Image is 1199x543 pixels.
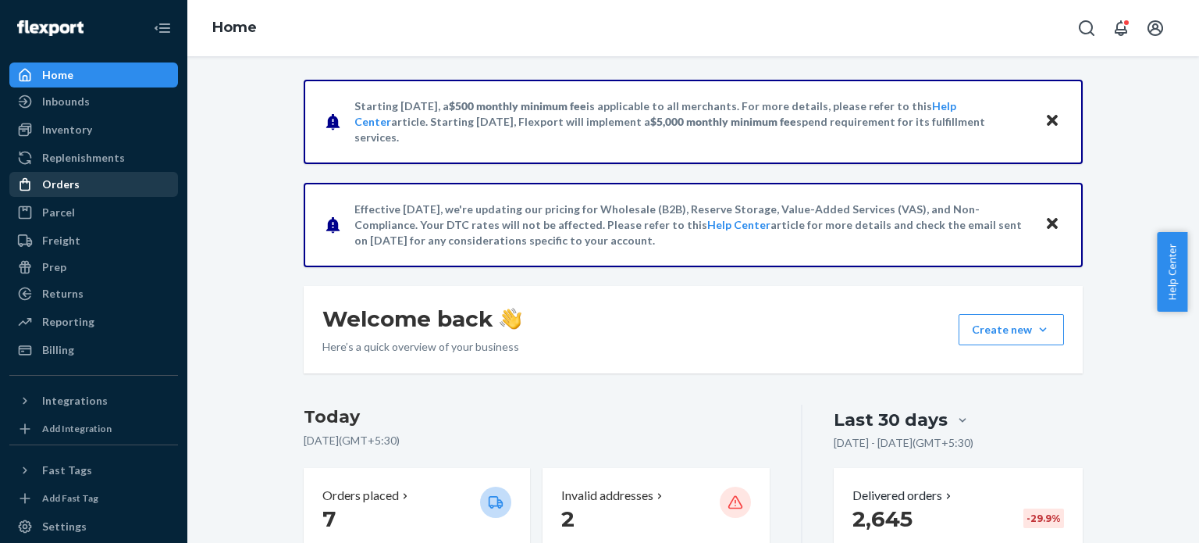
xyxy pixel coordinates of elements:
[31,11,87,25] span: Support
[9,145,178,170] a: Replenishments
[42,233,80,248] div: Freight
[9,63,178,88] a: Home
[42,67,73,83] div: Home
[354,202,1030,248] p: Effective [DATE], we're updating our pricing for Wholesale (B2B), Reserve Storage, Value-Added Se...
[9,117,178,142] a: Inventory
[9,255,178,280] a: Prep
[9,458,178,483] button: Fast Tags
[147,13,178,44] button: Close Navigation
[304,433,770,448] p: [DATE] ( GMT+5:30 )
[42,519,87,534] div: Settings
[42,122,92,138] div: Inventory
[9,514,178,539] a: Settings
[9,388,178,413] button: Integrations
[322,505,336,532] span: 7
[9,281,178,306] a: Returns
[322,487,399,505] p: Orders placed
[9,338,178,363] a: Billing
[9,309,178,334] a: Reporting
[650,115,796,128] span: $5,000 monthly minimum fee
[200,5,269,51] ol: breadcrumbs
[42,463,92,478] div: Fast Tags
[42,94,90,109] div: Inbounds
[707,218,770,231] a: Help Center
[322,339,521,355] p: Here’s a quick overview of your business
[322,305,521,333] h1: Welcome back
[9,200,178,225] a: Parcel
[1157,232,1187,312] button: Help Center
[959,314,1064,345] button: Create new
[1105,13,1137,44] button: Open notifications
[42,342,74,358] div: Billing
[9,420,178,438] a: Add Integration
[852,487,955,505] button: Delivered orders
[561,505,575,532] span: 2
[212,19,257,36] a: Home
[42,177,80,192] div: Orders
[354,98,1030,145] p: Starting [DATE], a is applicable to all merchants. For more details, please refer to this article...
[1042,213,1062,236] button: Close
[9,89,178,114] a: Inbounds
[834,408,948,432] div: Last 30 days
[42,491,98,505] div: Add Fast Tag
[42,422,112,435] div: Add Integration
[17,20,84,36] img: Flexport logo
[1023,509,1064,528] div: -29.9 %
[42,314,94,330] div: Reporting
[449,99,586,113] span: $500 monthly minimum fee
[9,172,178,197] a: Orders
[561,487,653,505] p: Invalid addresses
[1042,110,1062,133] button: Close
[852,505,913,532] span: 2,645
[9,228,178,253] a: Freight
[42,205,75,220] div: Parcel
[834,435,973,451] p: [DATE] - [DATE] ( GMT+5:30 )
[42,286,84,302] div: Returns
[1071,13,1102,44] button: Open Search Box
[500,308,521,330] img: hand-wave emoji
[42,150,125,166] div: Replenishments
[1140,13,1171,44] button: Open account menu
[304,405,770,430] h3: Today
[42,259,66,275] div: Prep
[42,393,108,409] div: Integrations
[9,489,178,508] a: Add Fast Tag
